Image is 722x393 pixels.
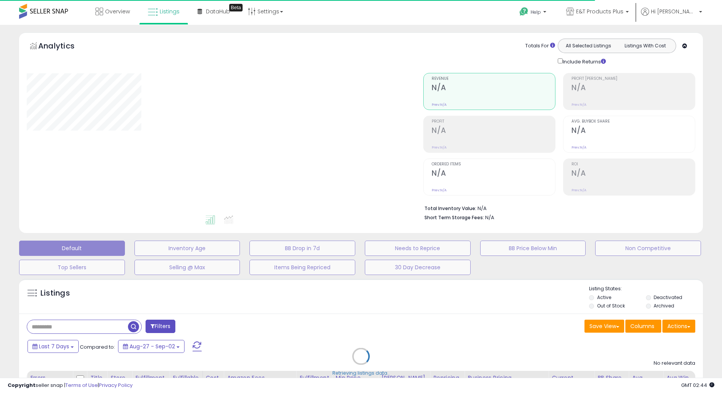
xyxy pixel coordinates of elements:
span: Profit [432,120,555,124]
button: Needs to Reprice [365,241,471,256]
button: Items Being Repriced [249,260,355,275]
div: seller snap | | [8,382,133,389]
li: N/A [424,203,690,212]
small: Prev: N/A [571,188,586,192]
small: Prev: N/A [432,102,447,107]
h2: N/A [432,83,555,94]
span: Help [531,9,541,15]
span: Avg. Buybox Share [571,120,695,124]
button: Top Sellers [19,260,125,275]
div: Totals For [525,42,555,50]
h2: N/A [432,169,555,179]
span: Profit [PERSON_NAME] [571,77,695,81]
button: 30 Day Decrease [365,260,471,275]
b: Short Term Storage Fees: [424,214,484,221]
button: Selling @ Max [134,260,240,275]
span: Ordered Items [432,162,555,167]
div: Tooltip anchor [229,4,243,11]
span: Hi [PERSON_NAME] [651,8,697,15]
span: Overview [105,8,130,15]
a: Help [513,1,554,25]
button: All Selected Listings [560,41,617,51]
b: Total Inventory Value: [424,205,476,212]
a: Hi [PERSON_NAME] [641,8,702,25]
button: Listings With Cost [617,41,673,51]
span: Listings [160,8,180,15]
button: Inventory Age [134,241,240,256]
button: Default [19,241,125,256]
span: Revenue [432,77,555,81]
span: N/A [485,214,494,221]
h2: N/A [432,126,555,136]
div: Retrieving listings data.. [332,370,390,377]
small: Prev: N/A [571,145,586,150]
h2: N/A [571,126,695,136]
span: DataHub [206,8,230,15]
h2: N/A [571,83,695,94]
small: Prev: N/A [432,145,447,150]
button: BB Price Below Min [480,241,586,256]
small: Prev: N/A [432,188,447,192]
span: E&T Products Plus [576,8,623,15]
button: Non Competitive [595,241,701,256]
h2: N/A [571,169,695,179]
h5: Analytics [38,40,89,53]
strong: Copyright [8,382,36,389]
small: Prev: N/A [571,102,586,107]
div: Include Returns [552,57,615,65]
i: Get Help [519,7,529,16]
span: ROI [571,162,695,167]
button: BB Drop in 7d [249,241,355,256]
